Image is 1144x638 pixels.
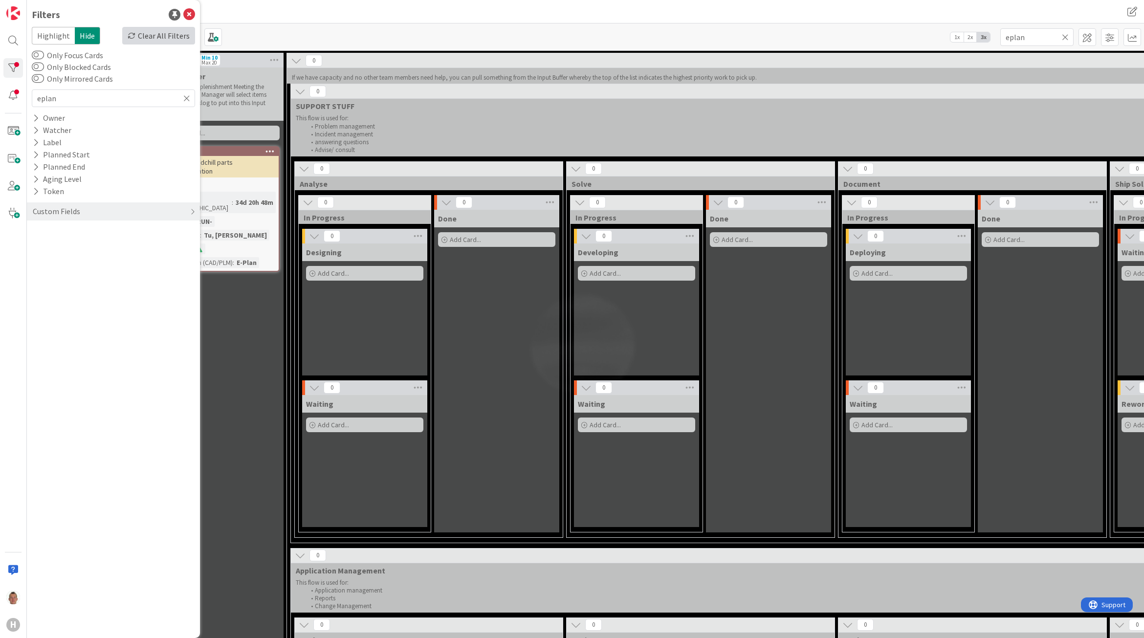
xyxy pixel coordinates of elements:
[32,89,195,107] input: Quick Filter...
[575,213,690,222] span: In Progress
[857,619,874,631] span: 0
[32,173,83,185] div: Aging Level
[578,399,605,409] span: Waiting
[964,32,977,42] span: 2x
[6,6,20,20] img: Visit kanbanzone.com
[324,230,340,242] span: 0
[232,197,233,208] span: :
[456,197,472,208] span: 0
[201,55,218,60] div: Min 10
[309,550,326,561] span: 0
[32,124,72,136] div: Watcher
[300,179,550,189] span: Analyse
[75,27,100,44] span: Hide
[32,50,44,60] button: Only Focus Cards
[163,147,279,156] div: 1269
[585,619,602,631] span: 0
[164,83,278,115] p: During the Replenishment Meeting the team & Team Manager will select items from the backlog to pu...
[32,62,44,72] button: Only Blocked Cards
[861,269,893,278] span: Add Card...
[234,257,259,268] div: E-Plan
[847,213,962,222] span: In Progress
[6,591,20,604] img: TJ
[32,185,65,198] div: Token
[589,197,606,208] span: 0
[578,247,618,257] span: Developing
[867,382,884,394] span: 0
[850,399,877,409] span: Waiting
[977,32,990,42] span: 3x
[32,112,66,124] div: Owner
[306,55,322,66] span: 0
[324,382,340,394] span: 0
[233,197,276,208] div: 34d 20h 48m
[850,247,886,257] span: Deploying
[982,214,1000,223] span: Done
[867,230,884,242] span: 0
[306,247,342,257] span: Designing
[32,73,113,85] label: Only Mirrored Cards
[32,74,44,84] button: Only Mirrored Cards
[168,148,279,155] div: 1269
[595,230,612,242] span: 0
[304,213,418,222] span: In Progress
[233,257,234,268] span: :
[32,61,111,73] label: Only Blocked Cards
[313,163,330,175] span: 0
[318,420,349,429] span: Add Card...
[21,1,44,13] span: Support
[999,197,1016,208] span: 0
[162,146,280,272] a: 1269EPLAN- Windchill parts synchronizationTime in [GEOGRAPHIC_DATA]:34d 20h 48mProject:-RUN-Reque...
[32,27,75,44] span: Highlight
[318,269,349,278] span: Add Card...
[32,136,63,149] div: Label
[950,32,964,42] span: 1x
[306,399,333,409] span: Waiting
[857,163,874,175] span: 0
[438,214,457,223] span: Done
[722,235,753,244] span: Add Card...
[122,27,195,44] div: Clear All Filters
[727,197,744,208] span: 0
[6,618,20,632] div: H
[317,197,334,208] span: 0
[572,179,822,189] span: Solve
[309,86,326,97] span: 0
[590,420,621,429] span: Add Card...
[590,269,621,278] span: Add Card...
[201,230,269,241] div: Tu, [PERSON_NAME]
[313,619,330,631] span: 0
[192,216,215,227] div: -RUN-
[861,420,893,429] span: Add Card...
[32,7,60,22] div: Filters
[32,49,103,61] label: Only Focus Cards
[200,230,201,241] span: :
[993,235,1025,244] span: Add Card...
[32,149,91,161] div: Planned Start
[450,235,481,244] span: Add Card...
[32,205,81,218] div: Custom Fields
[32,161,86,173] div: Planned End
[201,60,217,65] div: Max 20
[163,147,279,177] div: 1269EPLAN- Windchill parts synchronization
[861,197,878,208] span: 0
[710,214,728,223] span: Done
[585,163,602,175] span: 0
[843,179,1094,189] span: Document
[1000,28,1074,46] input: Quick Filter...
[595,382,612,394] span: 0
